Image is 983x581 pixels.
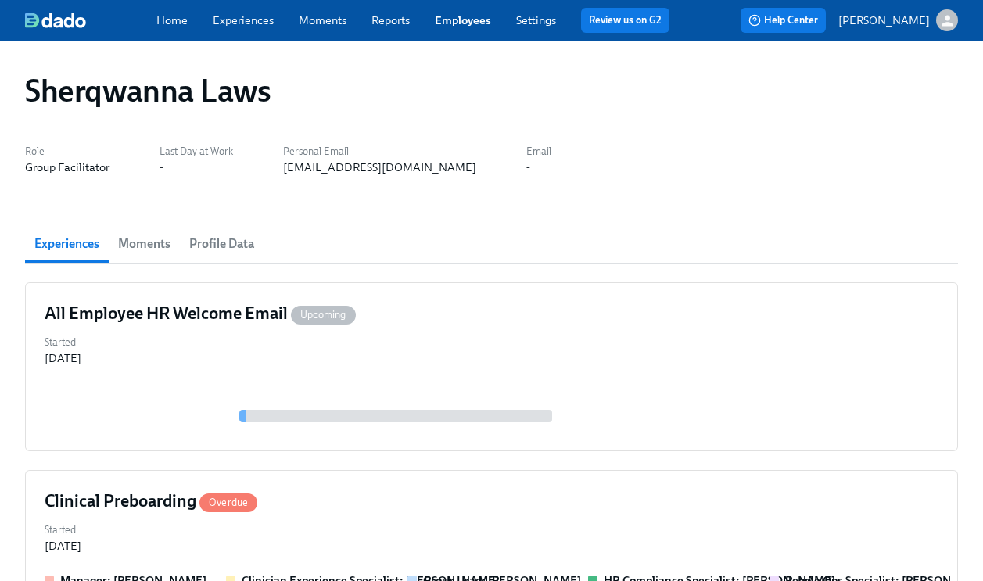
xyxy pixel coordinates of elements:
span: Overdue [199,497,257,508]
h1: Sherqwanna Laws [25,72,271,109]
a: Moments [299,13,346,27]
a: Review us on G2 [589,13,662,28]
div: Group Facilitator [25,160,109,175]
label: Started [45,522,81,538]
button: Help Center [741,8,826,33]
label: Started [45,335,81,350]
h4: Clinical Preboarding [45,490,257,513]
a: Reports [371,13,410,27]
label: Personal Email [283,144,476,160]
label: Role [25,144,109,160]
span: Moments [118,233,170,255]
div: [EMAIL_ADDRESS][DOMAIN_NAME] [283,160,476,175]
h4: All Employee HR Welcome Email [45,302,356,325]
label: Last Day at Work [160,144,233,160]
a: Settings [516,13,556,27]
span: Profile Data [189,233,254,255]
a: Experiences [213,13,274,27]
a: Home [156,13,188,27]
span: Upcoming [291,309,356,321]
span: Help Center [748,13,818,28]
img: dado [25,13,86,28]
div: - [160,160,163,175]
div: - [526,160,530,175]
button: Review us on G2 [581,8,669,33]
div: [DATE] [45,350,81,366]
button: [PERSON_NAME] [838,9,958,31]
a: Employees [435,13,491,27]
div: [DATE] [45,538,81,554]
span: Experiences [34,233,99,255]
label: Email [526,144,551,160]
a: dado [25,13,156,28]
p: [PERSON_NAME] [838,13,930,28]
